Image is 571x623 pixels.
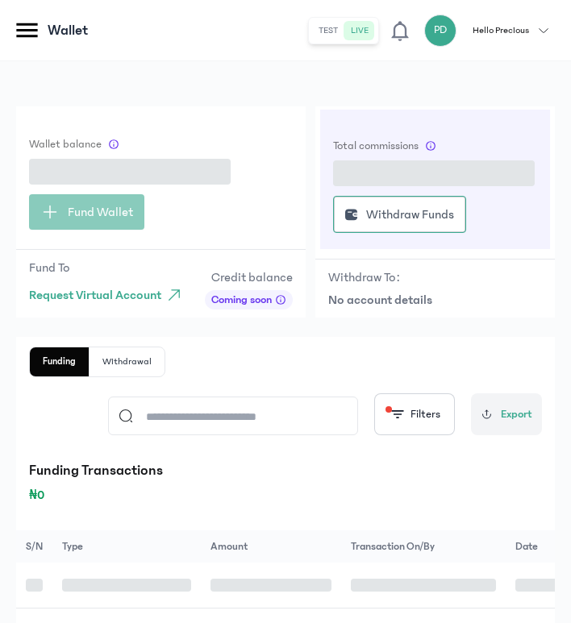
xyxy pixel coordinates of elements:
[52,530,201,563] th: Type
[424,15,456,47] div: PD
[29,285,161,305] span: Request Virtual Account
[29,280,190,309] button: Request Virtual Account
[312,21,344,40] button: test
[30,347,90,376] button: Funding
[424,15,558,47] button: PDHello Precious
[473,24,529,37] p: Hello Precious
[29,136,102,152] span: Wallet balance
[344,21,375,40] button: live
[328,290,542,309] p: No account details
[366,205,454,224] span: Withdraw Funds
[374,393,455,435] button: Filters
[29,485,542,505] p: ₦0
[333,138,419,154] span: Total commissions
[205,268,293,287] p: Credit balance
[68,202,133,222] span: Fund Wallet
[471,393,542,435] button: Export
[501,406,532,423] span: Export
[341,530,506,563] th: Transaction on/by
[328,268,400,287] p: Withdraw To:
[29,258,190,277] p: Fund To
[201,530,341,563] th: Amount
[16,530,52,563] th: S/N
[333,196,466,233] button: Withdraw Funds
[48,19,88,42] p: Wallet
[29,194,144,230] button: Fund Wallet
[90,347,165,376] button: Withdrawal
[29,459,542,482] p: Funding Transactions
[211,292,272,308] span: Coming soon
